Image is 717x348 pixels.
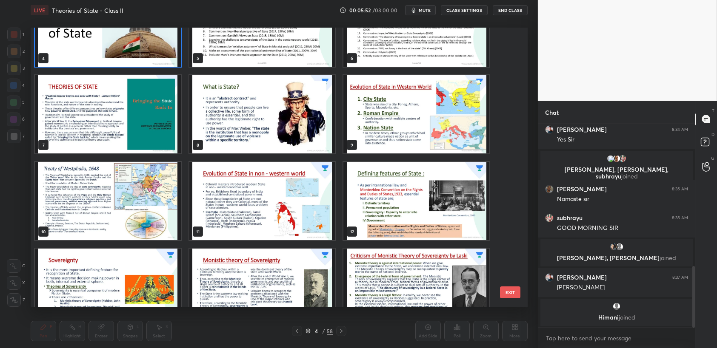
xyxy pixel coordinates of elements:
div: 6 [7,113,25,126]
div: 4 [312,328,321,334]
img: 1756782450B84F2Q.pdf [343,249,489,327]
div: 8:37 AM [672,275,688,280]
div: GOOD MORNING SIR [557,224,688,232]
div: grid [538,124,695,328]
p: D [711,131,714,138]
div: 8:35 AM [672,187,688,192]
p: T [712,108,714,114]
div: [PERSON_NAME] [557,283,688,292]
h6: [PERSON_NAME] [557,274,607,281]
span: joined [660,254,676,262]
h6: [PERSON_NAME] [557,185,607,193]
div: / [323,328,325,334]
h6: [PERSON_NAME] [557,126,607,133]
img: 8f5c6e6cf2d548e3b81dac346fd41173.jpg [609,243,618,251]
img: 1756782450B84F2Q.pdf [35,162,181,240]
img: d443c14f01294fbeb95ebbe466f34921.jpg [618,154,627,163]
button: CLASS SETTINGS [441,5,488,15]
div: 8:34 AM [672,127,688,132]
p: [PERSON_NAME], [PERSON_NAME] [546,255,688,261]
p: Himani [546,314,688,321]
button: EXIT [500,286,520,298]
div: 8:35 AM [672,215,688,221]
img: 1756782450B84F2Q.pdf [189,162,335,240]
img: 3 [606,154,615,163]
span: joined [621,172,637,180]
p: [PERSON_NAME], [PERSON_NAME], subhrayu [546,166,688,180]
img: 1756782450B84F2Q.pdf [343,75,489,153]
img: 1756782450B84F2Q.pdf [189,75,335,153]
div: X [7,276,25,290]
h4: Theories of State - Class II [52,6,123,14]
div: Z [7,293,25,307]
img: 1756782450B84F2Q.pdf [35,249,181,327]
button: mute [405,5,436,15]
div: 5 [7,96,25,109]
div: 58 [327,327,333,335]
img: d443c14f01294fbeb95ebbe466f34921.jpg [545,214,554,222]
div: grid [31,28,513,307]
div: 3 [7,62,25,75]
button: End Class [493,5,528,15]
p: G [711,155,714,161]
span: mute [419,7,431,13]
img: 1756782450B84F2Q.pdf [343,162,489,240]
h6: subhrayu [557,214,583,222]
div: 7 [7,130,25,143]
img: dfc94749085f4b4d8e0b04ca12d1ec16.jpg [545,185,554,193]
div: 1 [7,28,24,41]
img: default.png [615,243,624,251]
div: Yes Sir [557,136,688,144]
div: Namaste sir [557,195,688,204]
img: 82c26b89affa47a8a727074274f803aa.jpg [545,125,554,134]
div: LIVE [31,5,49,15]
div: C [7,259,25,273]
p: Chat [538,101,566,124]
img: 1756782450B84F2Q.pdf [35,75,181,153]
img: 82c26b89affa47a8a727074274f803aa.jpg [545,273,554,282]
span: joined [618,313,635,321]
div: 4 [7,79,25,92]
img: default.png [612,302,621,311]
div: 2 [7,45,25,58]
img: 1756782450B84F2Q.pdf [189,249,335,327]
img: 2369ac2303144decb9b88c1caca6c94c.jpg [612,154,621,163]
